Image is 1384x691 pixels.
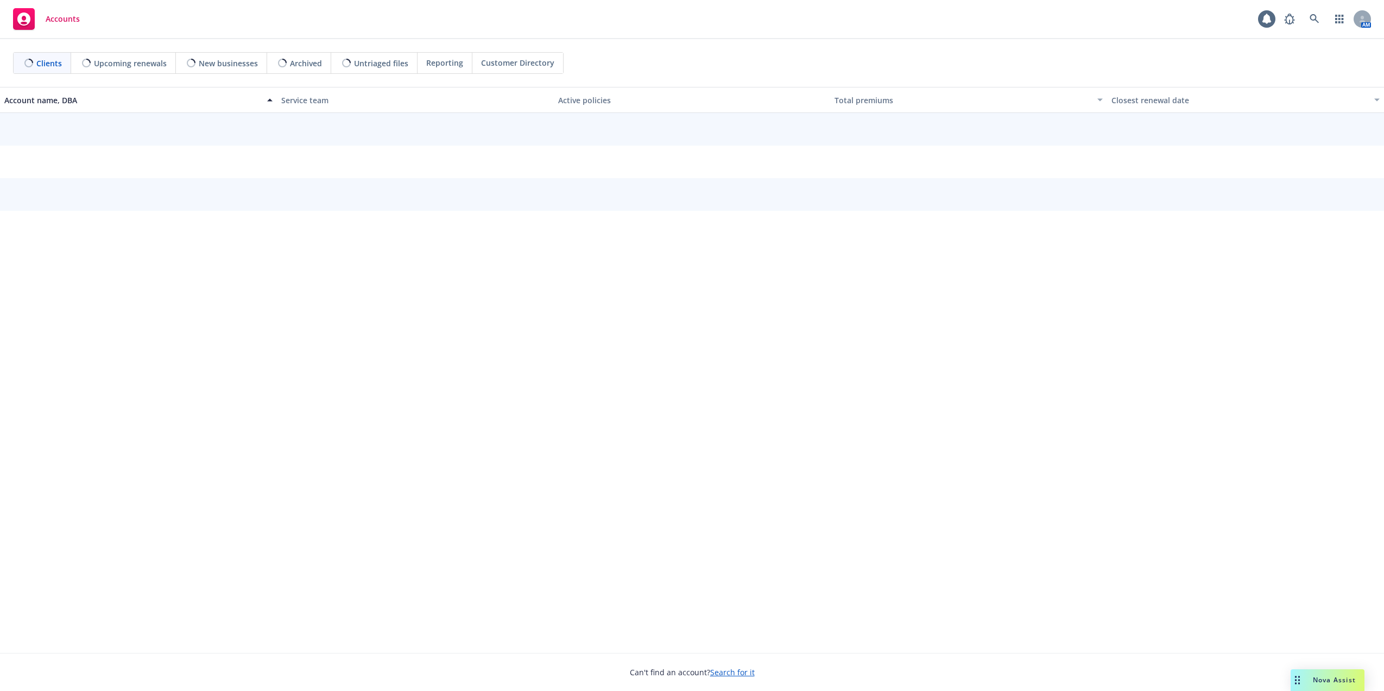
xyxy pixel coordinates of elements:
[1107,87,1384,113] button: Closest renewal date
[1291,669,1304,691] div: Drag to move
[830,87,1107,113] button: Total premiums
[1329,8,1350,30] a: Switch app
[710,667,755,677] a: Search for it
[630,667,755,678] span: Can't find an account?
[481,57,554,68] span: Customer Directory
[1313,675,1356,684] span: Nova Assist
[290,58,322,69] span: Archived
[1279,8,1300,30] a: Report a Bug
[1111,95,1368,106] div: Closest renewal date
[36,58,62,69] span: Clients
[9,4,84,34] a: Accounts
[558,95,826,106] div: Active policies
[281,95,549,106] div: Service team
[554,87,831,113] button: Active policies
[277,87,554,113] button: Service team
[46,15,80,23] span: Accounts
[1304,8,1325,30] a: Search
[354,58,408,69] span: Untriaged files
[199,58,258,69] span: New businesses
[426,57,463,68] span: Reporting
[1291,669,1364,691] button: Nova Assist
[835,95,1091,106] div: Total premiums
[4,95,261,106] div: Account name, DBA
[94,58,167,69] span: Upcoming renewals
